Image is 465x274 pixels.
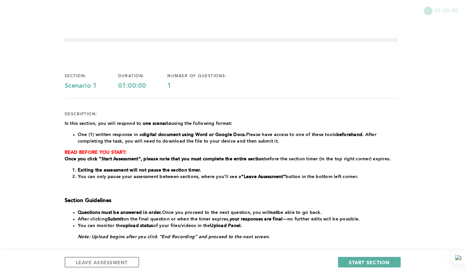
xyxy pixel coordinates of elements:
em: Note: Upload begins after you click “End Recording” and proceed to the next screen. [78,235,270,239]
strong: one scenario [143,121,171,126]
span: In this section, you will respond to [65,121,143,126]
div: section: [65,74,118,79]
strong: your responses are final [230,217,283,221]
li: You can monitor the of your files/videos in the [78,222,398,229]
li: You can only pause your assessment between sections, where you'll see a button in the bottom left... [78,173,398,180]
strong: Exiting the assessment will not pause the section timer. [78,168,201,172]
strong: beforehand [336,132,363,137]
button: START SECTION [338,257,400,267]
li: Once you proceed to the next question, you will be able to go back. [78,209,398,216]
strong: Once you click "Start Assessment", please note that you must complete the entire section [65,157,264,161]
strong: Upload Panel. [210,223,242,228]
strong: Submit [108,217,123,221]
div: 1 [167,82,248,90]
div: description: [65,112,98,117]
button: LEAVE ASSESSMENT [65,257,139,267]
strong: not [270,210,278,215]
span: START SECTION [349,259,390,265]
li: After clicking on the final question or when the timer expires, —no further edits will be possible. [78,216,398,222]
strong: digital document using Word or Google Docs. [142,132,246,137]
span: 01:00:00 [434,7,458,14]
p: before the section timer (in the top right corner) expires. [65,156,398,162]
div: 01:00:00 [118,82,167,90]
strong: upload status [123,223,153,228]
li: One (1) written response in a Please have access to one of these tools . After completing the tas... [78,131,398,145]
span: using the following format: [171,121,232,126]
div: number of questions: [167,74,248,79]
h3: Section Guidelines [65,197,398,204]
strong: Questions must be answered in order. [78,210,162,215]
div: Scenario 1 [65,82,118,90]
div: duration: [118,74,167,79]
strong: READ BEFORE YOU START: [65,150,127,155]
span: LEAVE ASSESSMENT [76,259,128,265]
strong: “Leave Assessment” [241,174,285,179]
